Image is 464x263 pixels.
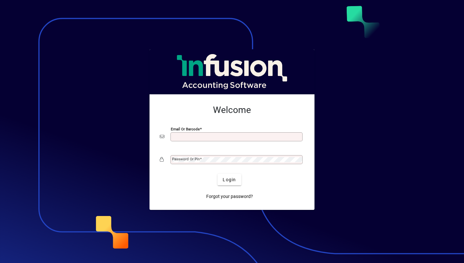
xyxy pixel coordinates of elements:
mat-label: Email or Barcode [171,127,200,131]
span: Login [223,176,236,183]
h2: Welcome [160,105,304,116]
button: Login [217,174,241,185]
mat-label: Password or Pin [172,157,200,161]
a: Forgot your password? [204,191,256,202]
span: Forgot your password? [206,193,253,200]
